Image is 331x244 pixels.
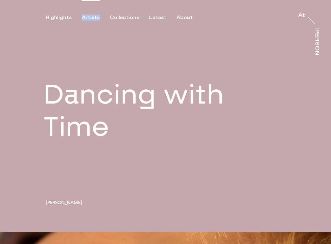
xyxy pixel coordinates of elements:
[313,27,320,55] a: [PERSON_NAME]
[46,15,72,21] div: Highlights
[298,13,305,20] a: At
[110,15,139,21] div: Collections
[149,15,166,21] div: Latest
[314,27,320,80] div: [PERSON_NAME]
[82,15,100,21] div: Artists
[176,15,193,21] div: About
[176,15,203,21] button: About
[110,15,149,21] button: Collections
[82,15,110,21] button: Artists
[46,15,82,21] button: Highlights
[149,15,176,21] button: Latest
